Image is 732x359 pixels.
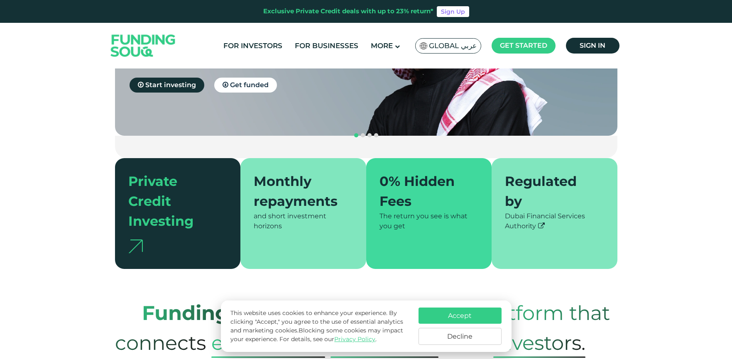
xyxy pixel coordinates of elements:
a: Get funded [214,78,277,93]
span: is a crowdfunding [294,293,472,333]
span: Blocking some cookies may impact your experience. [230,327,403,343]
a: Sign in [566,38,619,54]
span: Get funded [230,81,269,89]
span: Get started [500,42,547,49]
span: More [371,42,393,50]
div: Private Credit Investing [128,171,218,231]
p: This website uses cookies to enhance your experience. By clicking "Accept," you agree to the use ... [230,309,410,344]
span: Sign in [580,42,605,49]
div: Regulated by [505,171,594,211]
button: Decline [419,328,502,345]
span: established [211,328,325,358]
a: Privacy Policy [334,335,375,343]
img: Logo [103,25,184,67]
button: navigation [373,132,379,139]
div: Dubai Financial Services Authority [505,211,604,231]
button: navigation [353,132,360,139]
img: arrow [128,239,143,253]
div: The return you see is what you get [379,211,479,231]
button: navigation [360,132,366,139]
div: 0% Hidden Fees [379,171,469,211]
a: Start investing [130,78,204,93]
div: and short investment horizons [254,211,353,231]
span: Global عربي [429,41,477,51]
button: navigation [366,132,373,139]
span: Investors. [493,328,585,358]
div: Monthly repayments [254,171,343,211]
div: Exclusive Private Credit deals with up to 23% return* [263,7,433,16]
span: For details, see our . [279,335,377,343]
img: SA Flag [420,42,427,49]
button: Accept [419,308,502,324]
a: For Businesses [293,39,360,53]
span: Start investing [145,81,196,89]
a: Sign Up [437,6,469,17]
strong: Funding Souq [142,301,288,325]
a: For Investors [221,39,284,53]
